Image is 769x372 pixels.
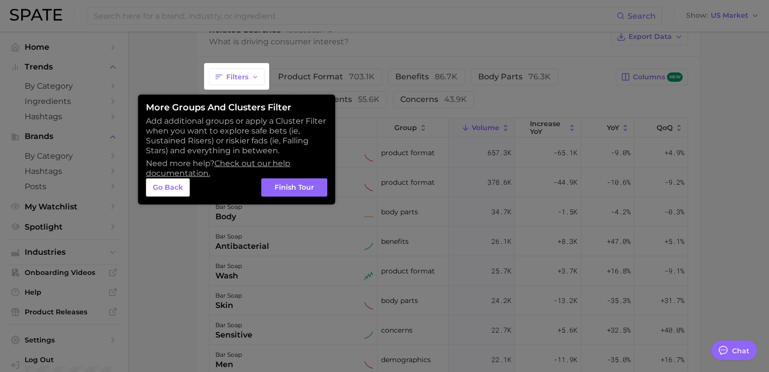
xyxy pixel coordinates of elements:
button: Finish Tour [261,178,327,197]
a: Check out our help documentation. [146,159,290,178]
p: Add additional groups or apply a Cluster Filter when you want to explore safe bets (ie, Sustained... [146,116,327,156]
button: Go Back [146,178,190,197]
p: Need more help? [146,159,327,178]
h2: More Groups and Clusters Filter [146,102,327,113]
